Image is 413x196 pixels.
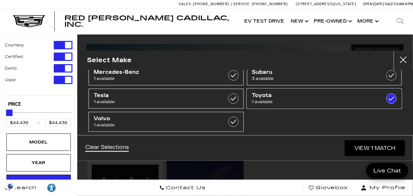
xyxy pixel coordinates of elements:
[354,8,381,34] button: More
[42,180,61,196] a: Explore your accessibility options
[8,102,69,107] h5: Price
[89,65,244,85] a: Mercedes-Benz1 available
[247,89,402,109] a: Toyota1 available
[23,159,55,166] div: Year
[164,183,206,192] span: Contact Us
[353,180,413,196] button: Open user profile menu
[64,14,229,28] span: Red [PERSON_NAME] Cadillac, Inc.
[247,65,402,85] a: Subaru3 available
[287,8,311,34] a: New
[5,54,23,60] label: Certified
[252,69,375,75] span: Subaru
[5,65,17,72] label: Demo
[94,75,217,82] span: 1 available
[233,2,251,6] span: Service:
[385,2,396,6] span: Sales:
[45,119,71,127] input: Maximum
[193,2,229,6] span: [PHONE_NUMBER]
[23,139,55,146] div: Model
[5,41,72,95] div: Filter by Vehicle Type
[179,2,192,6] span: Sales:
[87,55,132,65] h2: Select Make
[231,2,289,6] a: Service: [PHONE_NUMBER]
[85,144,129,152] a: Clear Selections
[6,175,71,192] div: MakeMake
[296,2,356,6] a: [STREET_ADDRESS][US_STATE]
[6,107,71,127] div: Price
[6,119,32,127] input: Minimum
[363,2,384,6] span: Open [DATE]
[3,183,18,190] img: Opt-Out Icon
[252,99,375,105] span: 1 available
[314,183,348,192] span: Glovebox
[42,183,61,193] div: Explore your accessibility options
[396,2,413,6] span: 9 AM-6 PM
[13,15,45,27] img: Cadillac Dark Logo with Cadillac White Text
[394,51,413,70] button: close
[6,133,71,151] div: ModelModel
[252,92,375,99] span: Toyota
[94,69,217,75] span: Mercedes-Benz
[94,122,217,128] span: 1 available
[94,92,217,99] span: Tesla
[5,42,24,48] label: Courtesy
[89,112,244,132] a: Volvo1 available
[370,167,404,174] span: Live Chat
[366,163,408,178] a: Live Chat
[89,89,244,109] a: Tesla1 available
[252,2,288,6] span: [PHONE_NUMBER]
[5,77,15,83] label: Used
[304,180,353,196] a: Glovebox
[345,140,405,156] a: View 1 Match
[241,8,287,34] a: EV Test Drive
[94,99,217,105] span: 1 available
[64,15,235,28] a: Red [PERSON_NAME] Cadillac, Inc.
[10,183,37,192] span: Search
[154,180,211,196] a: Contact Us
[3,183,18,190] section: Click to Open Cookie Consent Modal
[387,8,413,34] div: Search
[252,75,375,82] span: 3 available
[94,115,217,122] span: Volvo
[6,110,13,116] div: Maximum Price
[179,2,231,6] a: Sales: [PHONE_NUMBER]
[6,154,71,171] div: YearYear
[311,8,354,34] a: Pre-Owned
[367,183,406,192] span: My Profile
